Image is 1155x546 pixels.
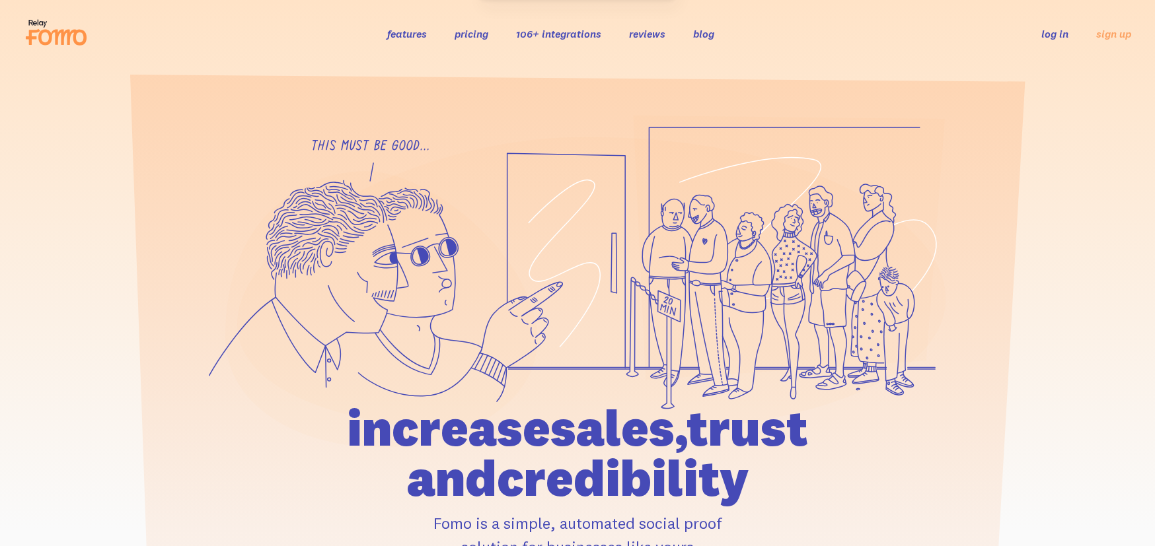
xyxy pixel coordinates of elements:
[1096,27,1131,41] a: sign up
[693,27,714,40] a: blog
[387,27,427,40] a: features
[455,27,488,40] a: pricing
[272,403,883,503] h1: increase sales, trust and credibility
[629,27,665,40] a: reviews
[1041,27,1068,40] a: log in
[516,27,601,40] a: 106+ integrations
